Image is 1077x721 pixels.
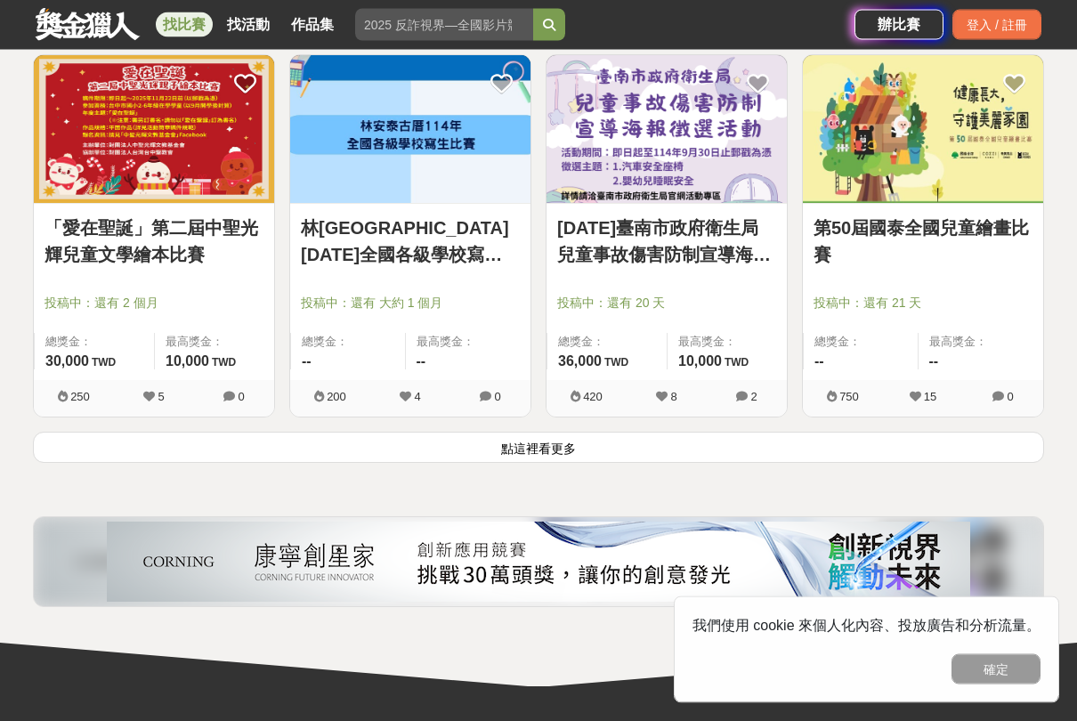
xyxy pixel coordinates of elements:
span: 420 [583,391,603,404]
span: 10,000 [166,354,209,369]
span: 0 [238,391,244,404]
span: -- [814,354,824,369]
span: 36,000 [558,354,602,369]
span: 總獎金： [302,334,394,352]
span: -- [929,354,939,369]
img: 26832ba5-e3c6-4c80-9a06-d1bc5d39966c.png [107,523,970,603]
span: 15 [924,391,936,404]
a: 「愛在聖誕」第二屆中聖光輝兒童文學繪本比賽 [45,215,263,269]
img: Cover Image [547,56,787,205]
a: 林[GEOGRAPHIC_DATA][DATE]全國各級學校寫生比賽 [301,215,520,269]
span: 最高獎金： [678,334,776,352]
button: 點這裡看更多 [33,433,1044,464]
span: -- [417,354,426,369]
span: 30,000 [45,354,89,369]
span: TWD [92,357,116,369]
span: 4 [414,391,420,404]
span: 最高獎金： [929,334,1033,352]
span: TWD [725,357,749,369]
span: 750 [839,391,859,404]
span: -- [302,354,312,369]
a: Cover Image [34,56,274,206]
a: 第50屆國泰全國兒童繪畫比賽 [814,215,1032,269]
span: 250 [70,391,90,404]
span: 總獎金： [814,334,907,352]
span: 5 [158,391,164,404]
a: Cover Image [803,56,1043,206]
span: 10,000 [678,354,722,369]
a: Cover Image [290,56,530,206]
span: 投稿中：還有 21 天 [814,295,1032,313]
a: 辦比賽 [854,10,943,40]
a: 作品集 [284,12,341,37]
div: 登入 / 註冊 [952,10,1041,40]
span: 最高獎金： [166,334,263,352]
span: 8 [670,391,676,404]
span: 最高獎金： [417,334,521,352]
span: 投稿中：還有 2 個月 [45,295,263,313]
img: Cover Image [34,56,274,205]
span: 2 [750,391,757,404]
a: [DATE]臺南市政府衛生局兒童事故傷害防制宣導海報甄選活動 [557,215,776,269]
span: 我們使用 cookie 來個人化內容、投放廣告和分析流量。 [692,618,1041,633]
span: 0 [494,391,500,404]
button: 確定 [951,654,1041,685]
span: TWD [212,357,236,369]
span: TWD [604,357,628,369]
a: Cover Image [547,56,787,206]
img: Cover Image [803,56,1043,205]
a: 找比賽 [156,12,213,37]
span: 200 [327,391,346,404]
input: 2025 反詐視界—全國影片競賽 [355,9,533,41]
span: 總獎金： [45,334,143,352]
img: Cover Image [290,56,530,205]
a: 找活動 [220,12,277,37]
span: 總獎金： [558,334,656,352]
span: 投稿中：還有 20 天 [557,295,776,313]
span: 投稿中：還有 大約 1 個月 [301,295,520,313]
span: 0 [1007,391,1013,404]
